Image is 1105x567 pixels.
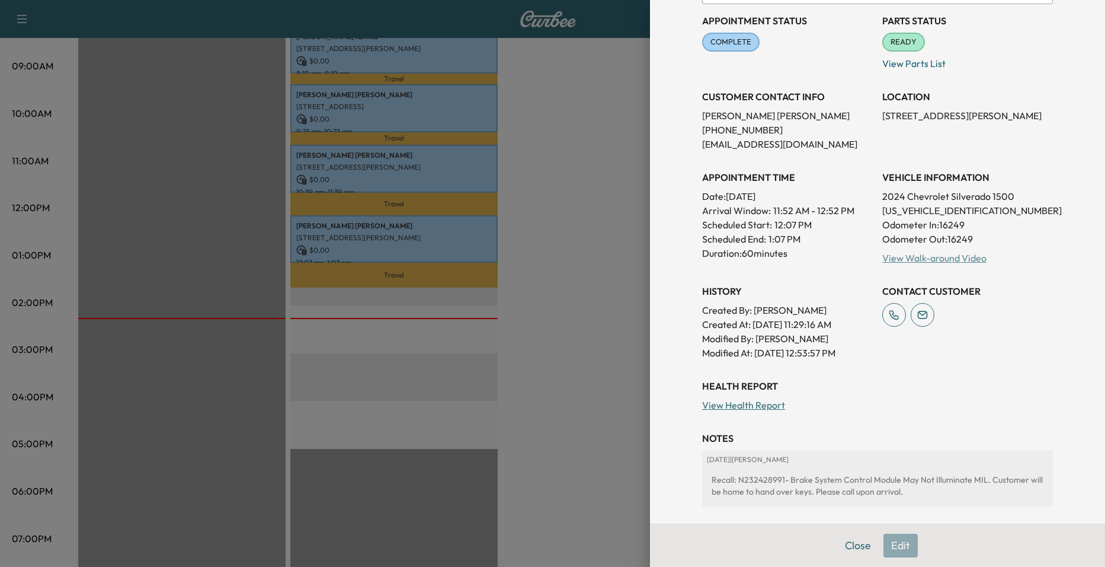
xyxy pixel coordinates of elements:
p: Scheduled Start: [702,218,772,232]
div: Recall: N232428991- Brake System Control Module May Not Illuminate MIL. Customer will be home to ... [707,469,1048,502]
h3: CUSTOMER CONTACT INFO [702,90,873,104]
h3: NOTES [702,431,1053,445]
p: 1:07 PM [768,232,800,246]
a: View Walk-around Video [882,252,987,264]
p: Modified By : [PERSON_NAME] [702,332,873,346]
h3: Parts Status [882,14,1053,28]
p: Odometer Out: 16249 [882,232,1053,246]
a: View Health Report [702,399,785,411]
p: Date: [DATE] [702,189,873,203]
p: Arrival Window: [702,203,873,218]
p: [STREET_ADDRESS][PERSON_NAME] [882,109,1053,123]
p: [PHONE_NUMBER] [702,123,873,137]
p: [US_VEHICLE_IDENTIFICATION_NUMBER] [882,203,1053,218]
span: READY [883,36,924,48]
p: Created By : [PERSON_NAME] [702,303,873,317]
p: [DATE] | [PERSON_NAME] [707,455,1048,464]
h3: CONTACT CUSTOMER [882,284,1053,298]
span: 11:52 AM - 12:52 PM [773,203,854,218]
h3: LOCATION [882,90,1053,104]
h3: Appointment Status [702,14,873,28]
span: COMPLETE [703,36,758,48]
button: Close [837,534,879,558]
h3: VEHICLE INFORMATION [882,170,1053,184]
p: Modified At : [DATE] 12:53:57 PM [702,346,873,360]
p: Created At : [DATE] 11:29:16 AM [702,317,873,332]
p: [PERSON_NAME] [PERSON_NAME] [702,109,873,123]
p: Odometer In: 16249 [882,218,1053,232]
p: 12:07 PM [774,218,812,232]
p: 2024 Chevrolet Silverado 1500 [882,189,1053,203]
h3: APPOINTMENT TIME [702,170,873,184]
p: Scheduled End: [702,232,766,246]
p: Duration: 60 minutes [702,246,873,260]
h3: History [702,284,873,298]
p: [EMAIL_ADDRESS][DOMAIN_NAME] [702,137,873,151]
h3: Health Report [702,379,1053,393]
p: View Parts List [882,52,1053,71]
